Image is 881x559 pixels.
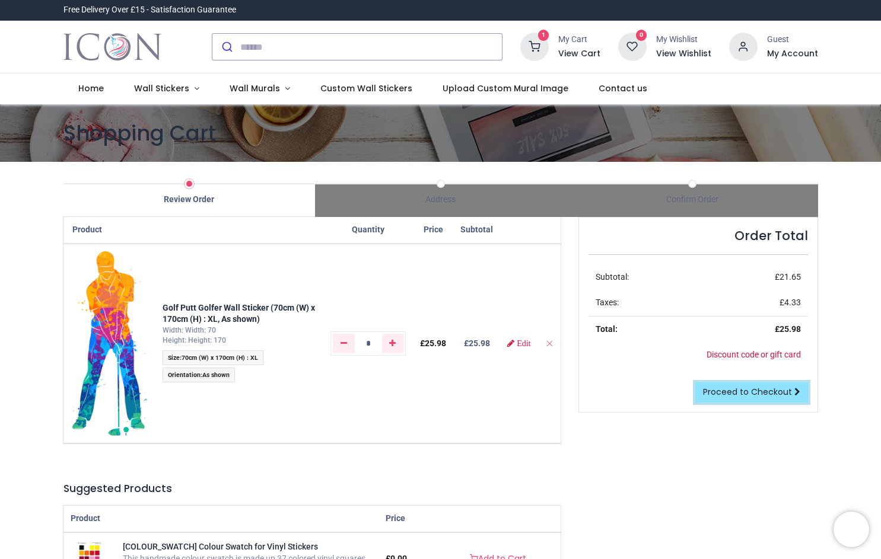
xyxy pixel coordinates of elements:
[382,334,404,353] a: Add one
[775,324,801,334] strong: £
[834,512,869,547] iframe: Brevo live chat
[656,48,711,60] a: View Wishlist
[703,386,792,398] span: Proceed to Checkout
[780,324,801,334] span: 25.98
[119,74,215,104] a: Wall Stickers
[453,217,500,244] th: Subtotal
[784,298,801,307] span: 4.33
[63,217,155,244] th: Product
[775,272,801,282] span: £
[569,4,818,16] iframe: Customer reviews powered by Trustpilot
[379,506,436,532] th: Price
[163,303,315,324] a: Golf Putt Golfer Wall Sticker (70cm (W) x 170cm (H) : XL, As shown)
[413,217,453,244] th: Price
[212,34,240,60] button: Submit
[707,350,801,359] a: Discount code or gift card
[78,82,104,94] span: Home
[596,324,618,334] strong: Total:
[202,371,230,379] span: As shown
[163,368,236,382] span: :
[352,225,384,234] span: Quantity
[63,30,161,63] img: Icon Wall Stickers
[520,41,549,51] a: 1
[214,74,305,104] a: Wall Murals
[63,119,818,148] h1: Shopping Cart
[589,227,808,244] h4: Order Total
[163,336,226,344] span: Height: Height: 170
[589,290,707,316] td: Taxes:
[163,350,264,365] span: :
[780,298,801,307] span: £
[558,48,600,60] a: View Cart
[320,82,412,94] span: Custom Wall Stickers
[333,334,355,353] a: Remove one
[230,82,280,94] span: Wall Murals
[507,339,530,347] a: Edit
[63,481,561,496] h5: Suggested Products
[315,194,567,206] div: Address
[517,339,530,347] span: Edit
[72,251,148,436] img: C9m9wgAAAAZJREFUAwDttC2LCmCkAAAAAABJRU5ErkJggg==
[63,4,236,16] div: Free Delivery Over £15 - Satisfaction Guarantee
[464,338,490,348] b: £
[656,34,711,46] div: My Wishlist
[469,338,490,348] span: 25.98
[443,82,568,94] span: Upload Custom Mural Image
[780,272,801,282] span: 21.65
[163,326,216,334] span: Width: Width: 70
[63,30,161,63] a: Logo of Icon Wall Stickers
[636,30,647,41] sup: 0
[182,354,258,362] span: 70cm (W) x 170cm (H) : XL
[420,338,446,348] span: £
[618,41,647,51] a: 0
[567,194,818,206] div: Confirm Order
[168,371,201,379] span: Orientation
[425,338,446,348] span: 25.98
[767,34,818,46] div: Guest
[168,354,180,362] span: Size
[123,542,318,551] a: [COLOUR_SWATCH] Colour Swatch for Vinyl Stickers
[599,82,647,94] span: Contact us
[558,34,600,46] div: My Cart
[63,506,379,532] th: Product
[538,30,549,41] sup: 1
[695,382,808,403] a: Proceed to Checkout
[589,264,707,290] td: Subtotal:
[63,194,315,206] div: Review Order
[545,338,554,348] a: Remove from cart
[767,48,818,60] a: My Account
[134,82,189,94] span: Wall Stickers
